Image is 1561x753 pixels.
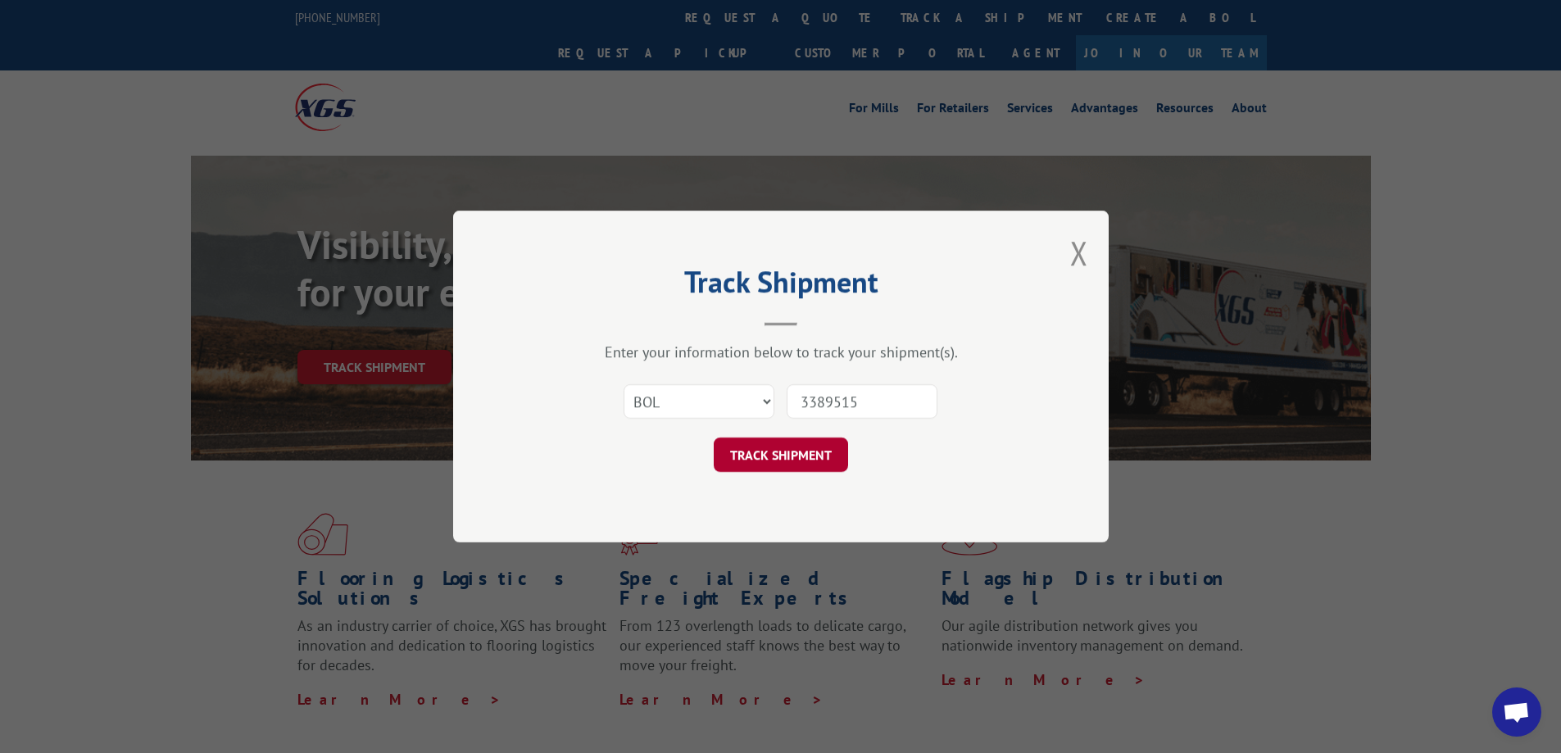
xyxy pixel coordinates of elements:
div: Open chat [1492,687,1541,737]
button: Close modal [1070,231,1088,274]
button: TRACK SHIPMENT [714,438,848,472]
input: Number(s) [787,384,937,419]
div: Enter your information below to track your shipment(s). [535,342,1027,361]
h2: Track Shipment [535,270,1027,302]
